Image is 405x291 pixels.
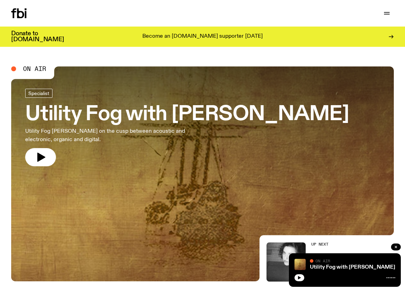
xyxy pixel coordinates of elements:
[310,264,395,270] a: Utility Fog with [PERSON_NAME]
[11,66,394,281] a: Cover for EYDN's single "Gold"
[23,66,46,72] span: On Air
[315,259,330,263] span: On Air
[294,259,306,270] img: Cover for EYDN's single "Gold"
[11,31,64,43] h3: Donate to [DOMAIN_NAME]
[25,89,349,166] a: Utility Fog with [PERSON_NAME]Utility Fog [PERSON_NAME] on the cusp between acoustic and electron...
[142,34,263,40] p: Become an [DOMAIN_NAME] supporter [DATE]
[28,90,49,96] span: Specialist
[25,127,204,144] p: Utility Fog [PERSON_NAME] on the cusp between acoustic and electronic, organic and digital.
[25,105,349,124] h3: Utility Fog with [PERSON_NAME]
[311,242,363,246] h2: Up Next
[267,242,306,282] img: A black and white photo of Lilly wearing a white blouse and looking up at the camera.
[25,89,52,98] a: Specialist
